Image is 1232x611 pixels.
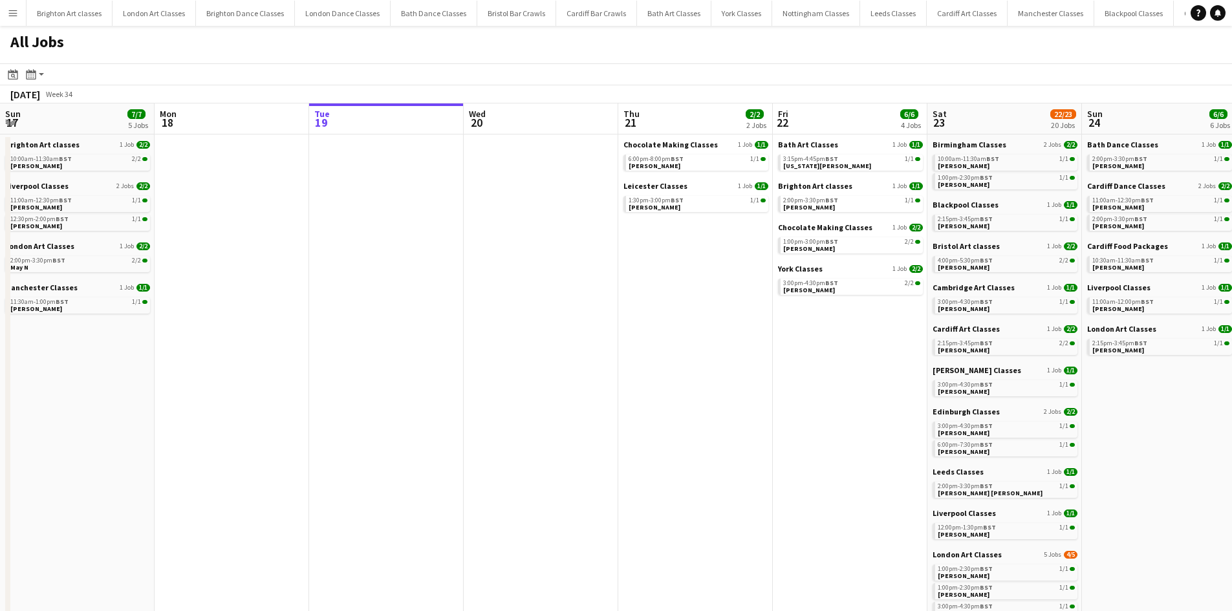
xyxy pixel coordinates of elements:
[1092,297,1229,312] a: 11:00am-12:00pmBST1/1[PERSON_NAME]
[1092,196,1229,211] a: 11:00am-12:30pmBST1/1[PERSON_NAME]
[980,482,993,490] span: BST
[1134,155,1147,163] span: BST
[933,550,1002,559] span: London Art Classes
[933,365,1077,375] a: [PERSON_NAME] Classes1 Job1/1
[1087,324,1232,334] a: London Art Classes1 Job1/1
[1087,241,1168,251] span: Cardiff Food Packages
[623,140,718,149] span: Chocolate Making Classes
[933,140,1077,200] div: Birmingham Classes2 Jobs2/210:00am-11:30amBST1/1[PERSON_NAME]1:00pm-2:30pmBST1/1[PERSON_NAME]
[1059,423,1068,429] span: 1/1
[1218,242,1232,250] span: 1/1
[772,1,860,26] button: Nottingham Classes
[1044,551,1061,559] span: 5 Jobs
[120,242,134,250] span: 1 Job
[10,305,62,313] span: Holly Low
[1044,141,1061,149] span: 2 Jobs
[778,264,923,273] a: York Classes1 Job2/2
[933,550,1077,559] a: London Art Classes5 Jobs4/5
[938,339,1075,354] a: 2:15pm-3:45pmBST2/2[PERSON_NAME]
[783,203,835,211] span: Samantha Martinez
[1059,584,1068,591] span: 1/1
[1092,263,1144,272] span: Mark Robertson
[860,1,927,26] button: Leeds Classes
[778,264,923,297] div: York Classes1 Job2/23:00pm-4:30pmBST2/2[PERSON_NAME]
[738,141,752,149] span: 1 Job
[623,181,768,215] div: Leicester Classes1 Job1/11:30pm-3:00pmBST1/1[PERSON_NAME]
[196,1,295,26] button: Brighton Dance Classes
[5,283,150,316] div: Manchester Classes1 Job1/111:30am-1:00pmBST1/1[PERSON_NAME]
[10,196,147,211] a: 11:00am-12:30pmBST1/1[PERSON_NAME]
[938,523,1075,538] a: 12:00pm-1:30pmBST1/1[PERSON_NAME]
[905,239,914,245] span: 2/2
[136,141,150,149] span: 2/2
[10,156,72,162] span: 10:00am-11:30am
[825,237,838,246] span: BST
[1087,241,1232,283] div: Cardiff Food Packages1 Job1/110:30am-11:30amBST1/1[PERSON_NAME]
[1141,297,1154,306] span: BST
[1064,325,1077,333] span: 2/2
[1064,284,1077,292] span: 1/1
[933,407,1000,416] span: Edinburgh Classes
[750,197,759,204] span: 1/1
[825,196,838,204] span: BST
[1087,283,1151,292] span: Liverpool Classes
[938,530,989,539] span: Kayleigh Cooke
[938,442,993,448] span: 6:00pm-7:30pm
[1141,196,1154,204] span: BST
[938,381,993,388] span: 3:00pm-4:30pm
[623,181,768,191] a: Leicester Classes1 Job1/1
[132,257,141,264] span: 2/2
[783,286,835,294] span: David Dorton
[933,508,1077,550] div: Liverpool Classes1 Job1/112:00pm-1:30pmBST1/1[PERSON_NAME]
[933,283,1077,324] div: Cambridge Art Classes1 Job1/13:00pm-4:30pmBST1/1[PERSON_NAME]
[933,140,1077,149] a: Birmingham Classes2 Jobs2/2
[909,224,923,231] span: 2/2
[1087,283,1232,292] a: Liverpool Classes1 Job1/1
[1202,284,1216,292] span: 1 Job
[783,156,838,162] span: 3:15pm-4:45pm
[938,299,993,305] span: 3:00pm-4:30pm
[927,1,1008,26] button: Cardiff Art Classes
[556,1,637,26] button: Cardiff Bar Crawls
[938,447,989,456] span: Danielle Young
[892,141,907,149] span: 1 Job
[1214,216,1223,222] span: 1/1
[938,173,1075,188] a: 1:00pm-2:30pmBST1/1[PERSON_NAME]
[778,140,838,149] span: Bath Art Classes
[783,244,835,253] span: Michelle Brookes
[1059,340,1068,347] span: 2/2
[629,155,766,169] a: 6:00pm-8:00pmBST1/1[PERSON_NAME]
[980,297,993,306] span: BST
[938,216,993,222] span: 2:15pm-3:45pm
[938,387,989,396] span: Candice Wright
[43,89,75,99] span: Week 34
[980,440,993,449] span: BST
[938,590,989,599] span: Stephanie Nash
[938,380,1075,395] a: 3:00pm-4:30pmBST1/1[PERSON_NAME]
[1092,340,1147,347] span: 2:15pm-3:45pm
[5,140,80,149] span: Brighton Art classes
[980,173,993,182] span: BST
[933,365,1021,375] span: Chester Classes
[136,284,150,292] span: 1/1
[938,257,993,264] span: 4:00pm-5:30pm
[909,182,923,190] span: 1/1
[120,141,134,149] span: 1 Job
[5,181,150,191] a: Liverpool Classes2 Jobs2/2
[938,524,996,531] span: 12:00pm-1:30pm
[909,141,923,149] span: 1/1
[5,181,150,241] div: Liverpool Classes2 Jobs2/211:00am-12:30pmBST1/1[PERSON_NAME]12:30pm-2:00pmBST1/1[PERSON_NAME]
[1092,257,1154,264] span: 10:30am-11:30am
[755,182,768,190] span: 1/1
[938,215,1075,230] a: 2:15pm-3:45pmBST1/1[PERSON_NAME]
[933,324,1077,365] div: Cardiff Art Classes1 Job2/22:15pm-3:45pmBST2/2[PERSON_NAME]
[1059,257,1068,264] span: 2/2
[933,241,1077,251] a: Bristol Art classes1 Job2/2
[1094,1,1174,26] button: Blackpool Classes
[783,239,838,245] span: 1:00pm-3:00pm
[778,181,852,191] span: Brighton Art classes
[1092,197,1154,204] span: 11:00am-12:30pm
[1092,156,1147,162] span: 2:00pm-3:30pm
[10,222,62,230] span: Lily Wright
[314,108,330,120] span: Tue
